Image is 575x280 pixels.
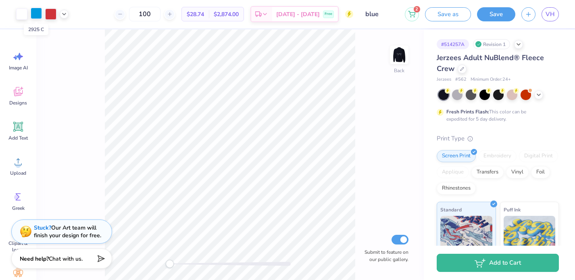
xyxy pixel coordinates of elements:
img: Puff Ink [504,216,556,256]
div: Applique [437,166,469,178]
div: 2925 C [24,24,48,35]
div: Back [394,67,404,74]
button: Save [477,7,515,21]
span: Upload [10,170,26,176]
span: Jerzees Adult NuBlend® Fleece Crew [437,53,544,73]
div: Transfers [471,166,504,178]
span: VH [546,10,555,19]
span: Designs [9,100,27,106]
span: Puff Ink [504,205,521,214]
span: Minimum Order: 24 + [471,76,511,83]
input: Untitled Design [359,6,399,22]
div: Rhinestones [437,182,476,194]
strong: Stuck? [34,224,51,232]
div: Foil [531,166,550,178]
div: Our Art team will finish your design for free. [34,224,101,239]
strong: Need help? [20,255,49,263]
span: Greek [12,205,25,211]
div: This color can be expedited for 5 day delivery. [446,108,546,123]
a: VH [542,7,559,21]
span: Free [325,11,332,17]
strong: Fresh Prints Flash: [446,109,489,115]
span: Chat with us. [49,255,83,263]
button: 2 [405,7,419,21]
span: 2 [414,6,420,13]
div: Print Type [437,134,559,143]
div: # 514257A [437,39,469,49]
input: – – [129,7,160,21]
span: $28.74 [187,10,204,19]
div: Digital Print [519,150,558,162]
img: Standard [440,216,492,256]
span: Jerzees [437,76,451,83]
div: Accessibility label [166,260,174,268]
span: # 562 [455,76,467,83]
div: Vinyl [506,166,529,178]
span: $2,874.00 [214,10,239,19]
button: Add to Cart [437,254,559,272]
span: Clipart & logos [5,240,31,253]
img: Back [391,47,407,63]
label: Submit to feature on our public gallery. [360,249,408,263]
span: Image AI [9,65,28,71]
div: Embroidery [478,150,517,162]
div: Revision 1 [473,39,510,49]
button: Save as [425,7,471,21]
span: [DATE] - [DATE] [276,10,320,19]
span: Standard [440,205,462,214]
span: Add Text [8,135,28,141]
div: Screen Print [437,150,476,162]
